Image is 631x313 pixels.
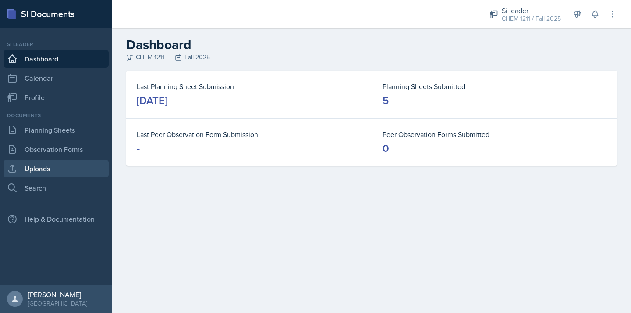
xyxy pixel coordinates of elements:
[4,50,109,68] a: Dashboard
[4,89,109,106] a: Profile
[137,141,140,155] div: -
[4,69,109,87] a: Calendar
[137,81,361,92] dt: Last Planning Sheet Submission
[126,37,617,53] h2: Dashboard
[502,14,561,23] div: CHEM 1211 / Fall 2025
[4,210,109,228] div: Help & Documentation
[4,112,109,119] div: Documents
[383,94,389,108] div: 5
[383,81,606,92] dt: Planning Sheets Submitted
[383,141,389,155] div: 0
[4,140,109,158] a: Observation Forms
[4,179,109,197] a: Search
[4,40,109,48] div: Si leader
[383,129,606,140] dt: Peer Observation Forms Submitted
[126,53,617,62] div: CHEM 1211 Fall 2025
[28,299,87,308] div: [GEOGRAPHIC_DATA]
[4,160,109,177] a: Uploads
[137,94,167,108] div: [DATE]
[137,129,361,140] dt: Last Peer Observation Form Submission
[28,290,87,299] div: [PERSON_NAME]
[502,5,561,16] div: Si leader
[4,121,109,139] a: Planning Sheets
